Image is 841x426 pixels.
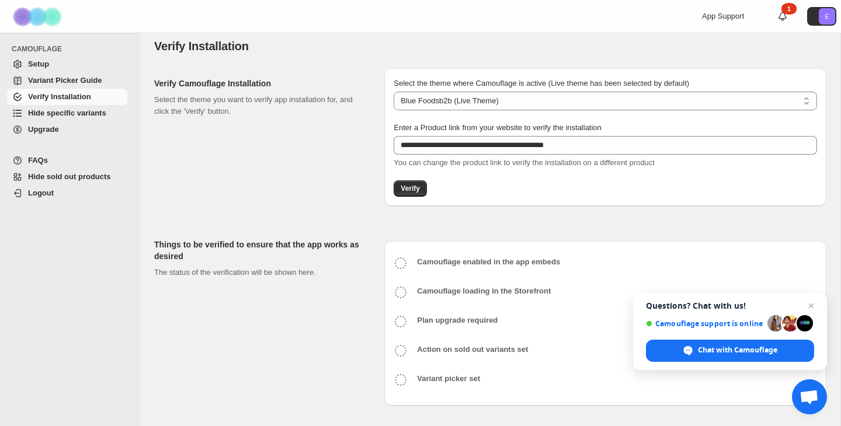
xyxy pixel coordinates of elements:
img: Camouflage [9,1,68,33]
span: Hide sold out products [28,172,111,181]
span: Logout [28,188,54,197]
span: Enter a Product link from your website to verify the installation [394,123,602,132]
b: Camouflage enabled in the app embeds [417,257,560,266]
span: Hide specific variants [28,109,106,117]
p: Select the theme you want to verify app installation for, and click the 'Verify' button. [154,94,366,117]
p: The status of the verification will be shown here. [154,267,366,278]
a: FAQs [7,152,127,169]
span: Verify [401,184,420,193]
span: Close chat [804,299,818,313]
span: Select the theme where Camouflage is active (Live theme has been selected by default) [394,79,689,88]
h2: Things to be verified to ensure that the app works as desired [154,239,366,262]
a: Upgrade [7,121,127,138]
div: Chat with Camouflage [646,340,814,362]
a: Hide specific variants [7,105,127,121]
span: Verify Installation [28,92,91,101]
a: 1 [777,11,788,22]
a: Variant Picker Guide [7,72,127,89]
span: Avatar with initials E [819,8,835,25]
span: Verify Installation [154,40,249,53]
span: Chat with Camouflage [698,345,777,355]
button: Verify [394,180,427,197]
a: Setup [7,56,127,72]
span: App Support [702,12,744,20]
a: Logout [7,185,127,201]
div: 1 [781,3,797,15]
span: Variant Picker Guide [28,76,102,85]
span: You can change the product link to verify the installation on a different product [394,158,655,167]
b: Action on sold out variants set [417,345,528,354]
b: Variant picker set [417,374,480,383]
div: Open chat [792,379,827,414]
text: E [825,13,829,20]
span: Camouflage support is online [646,319,763,328]
span: CAMOUFLAGE [12,44,132,54]
b: Plan upgrade required [417,316,498,324]
b: Camouflage loading in the Storefront [417,287,551,295]
h2: Verify Camouflage Installation [154,78,366,89]
span: Questions? Chat with us! [646,301,814,310]
span: FAQs [28,156,48,165]
span: Upgrade [28,125,59,134]
a: Verify Installation [7,89,127,105]
span: Setup [28,60,49,68]
button: Avatar with initials E [807,7,836,26]
a: Hide sold out products [7,169,127,185]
